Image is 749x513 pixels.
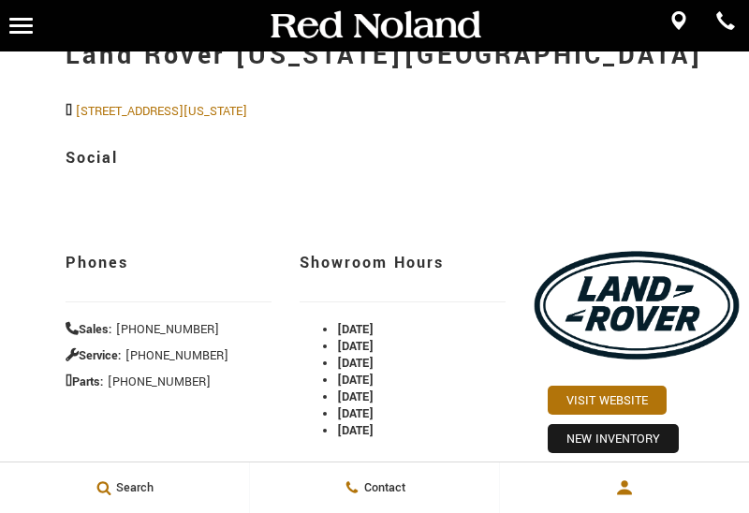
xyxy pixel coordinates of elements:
[66,243,272,283] h3: Phones
[116,321,219,338] span: [PHONE_NUMBER]
[66,19,740,94] h1: Land Rover [US_STATE][GEOGRAPHIC_DATA]
[66,347,122,364] strong: Service:
[337,405,374,422] strong: [DATE]
[66,139,740,178] h3: Social
[300,243,506,283] h3: Showroom Hours
[534,225,740,386] img: Land Rover Colorado Springs
[360,479,405,496] span: Contact
[76,103,247,120] a: [STREET_ADDRESS][US_STATE]
[548,386,667,415] a: Visit Website
[66,374,104,390] strong: Parts:
[337,388,374,405] strong: [DATE]
[548,424,679,453] a: New Inventory
[337,422,374,439] strong: [DATE]
[108,374,211,390] span: [PHONE_NUMBER]
[337,338,374,355] strong: [DATE]
[267,17,482,34] a: Red Noland Auto Group
[337,372,374,388] strong: [DATE]
[111,479,154,496] span: Search
[337,355,374,372] strong: [DATE]
[125,347,228,364] span: [PHONE_NUMBER]
[337,321,374,338] strong: [DATE]
[267,9,482,42] img: Red Noland Auto Group
[500,464,749,511] button: user-profile-menu
[66,321,112,338] strong: Sales:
